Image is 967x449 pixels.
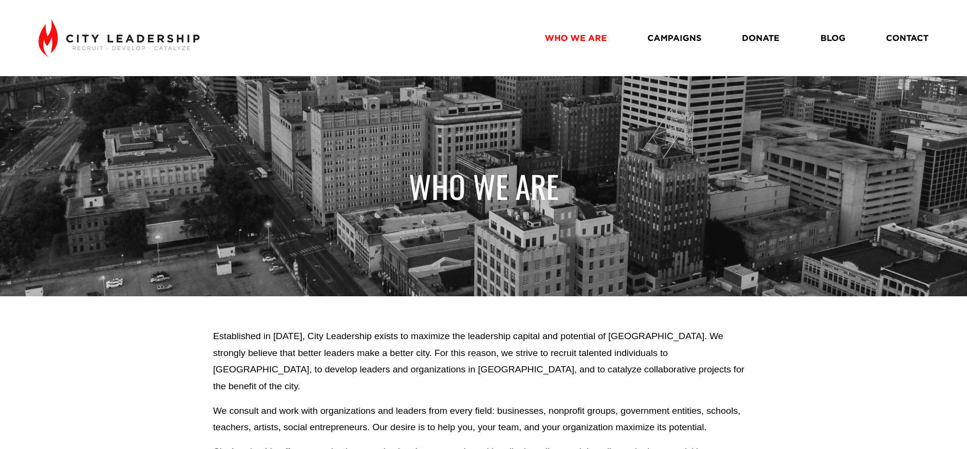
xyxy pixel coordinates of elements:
[820,30,846,47] a: BLOG
[742,30,779,47] a: DONATE
[213,403,754,436] p: We consult and work with organizations and leaders from every field: businesses, nonprofit groups...
[213,167,754,205] h1: WHO WE ARE
[886,30,928,47] a: CONTACT
[545,30,607,47] a: WHO WE ARE
[647,30,701,47] a: CAMPAIGNS
[39,19,199,57] img: City Leadership - Recruit. Develop. Catalyze.
[213,328,754,395] p: Established in [DATE], City Leadership exists to maximize the leadership capital and potential of...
